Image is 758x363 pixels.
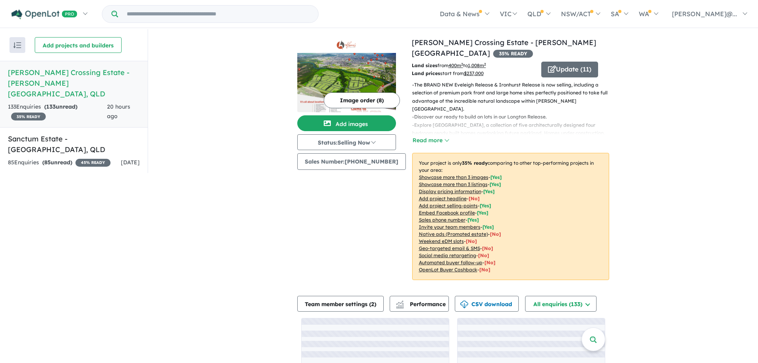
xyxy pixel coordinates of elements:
span: [No] [466,238,477,244]
button: Add projects and builders [35,37,122,53]
strong: ( unread) [44,103,77,110]
h5: Sanctum Estate - [GEOGRAPHIC_DATA] , QLD [8,134,140,155]
button: Performance [390,296,449,312]
u: Invite your team members [419,224,480,230]
p: from [412,62,535,70]
u: Showcase more than 3 images [419,174,488,180]
p: start from [412,70,535,77]
span: [ Yes ] [482,224,494,230]
span: [No] [482,245,493,251]
b: Land prices [412,70,440,76]
span: [ Yes ] [467,217,479,223]
img: Harris Crossing Estate - Bohle Plains [297,53,396,112]
span: [PERSON_NAME]@... [672,10,737,18]
sup: 2 [484,62,486,66]
img: Harris Crossing Estate - Bohle Plains Logo [300,40,393,50]
u: Showcase more than 3 listings [419,181,488,187]
div: 85 Enquir ies [8,158,111,167]
u: Sales phone number [419,217,465,223]
u: OpenLot Buyer Cashback [419,267,477,273]
img: sort.svg [13,42,21,48]
p: - Explore [GEOGRAPHIC_DATA], a collection of five architecturally designed four bedroom ready bui... [412,121,615,145]
span: [No] [484,260,495,265]
p: Your project is only comparing to other top-performing projects in your area: - - - - - - - - - -... [412,153,609,280]
button: Team member settings (2) [297,296,384,312]
u: Geo-targeted email & SMS [419,245,480,251]
span: [No] [478,252,489,258]
p: - The BRAND NEW Eveleigh Release & Ironhurst Release is now selling, including a selection of pre... [412,81,615,113]
u: Embed Facebook profile [419,210,475,216]
u: Add project selling-points [419,203,478,209]
u: 1,008 m [468,62,486,68]
button: CSV download [455,296,519,312]
u: Add project headline [419,196,467,201]
u: Automated buyer follow-up [419,260,482,265]
span: [No] [479,267,490,273]
img: download icon [460,301,468,308]
span: [ Yes ] [480,203,491,209]
span: 35 % READY [11,113,46,120]
span: Performance [397,301,446,308]
span: [No] [490,231,501,237]
span: 133 [46,103,56,110]
p: - Discover our ready to build on lots in our Longton Release. [412,113,615,121]
button: Add images [297,115,396,131]
u: Display pricing information [419,188,481,194]
sup: 2 [461,62,463,66]
span: 35 % READY [493,50,533,58]
button: Sales Number:[PHONE_NUMBER] [297,153,406,170]
span: [DATE] [121,159,140,166]
u: Weekend eDM slots [419,238,464,244]
u: 400 m [448,62,463,68]
b: 35 % ready [462,160,488,166]
h5: [PERSON_NAME] Crossing Estate - [PERSON_NAME][GEOGRAPHIC_DATA] , QLD [8,67,140,99]
button: All enquiries (133) [525,296,597,312]
u: Native ads (Promoted estate) [419,231,488,237]
span: 85 [44,159,51,166]
u: Social media retargeting [419,252,476,258]
span: 2 [371,301,374,308]
button: Image order (8) [324,92,400,108]
button: Read more [412,136,449,145]
u: $ 237,000 [464,70,484,76]
b: Land sizes [412,62,437,68]
input: Try estate name, suburb, builder or developer [120,6,317,23]
span: 20 hours ago [107,103,130,120]
img: line-chart.svg [396,301,403,305]
span: [ Yes ] [483,188,495,194]
div: 133 Enquir ies [8,102,107,121]
span: [ Yes ] [490,181,501,187]
img: bar-chart.svg [396,303,404,308]
button: Update (11) [541,62,598,77]
a: Harris Crossing Estate - Bohle Plains LogoHarris Crossing Estate - Bohle Plains [297,37,396,112]
span: [ No ] [469,196,480,201]
button: Status:Selling Now [297,134,396,150]
span: 45 % READY [75,159,111,167]
a: [PERSON_NAME] Crossing Estate - [PERSON_NAME][GEOGRAPHIC_DATA] [412,38,596,58]
span: [ Yes ] [490,174,502,180]
span: [ Yes ] [477,210,488,216]
img: Openlot PRO Logo White [11,9,77,19]
span: to [463,62,486,68]
strong: ( unread) [42,159,72,166]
